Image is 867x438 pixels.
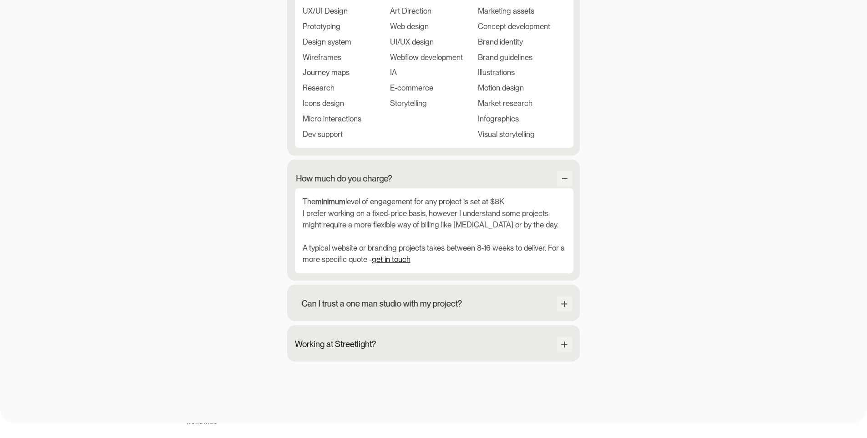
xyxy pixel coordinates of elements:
[303,67,361,78] div: Journey maps
[478,82,550,94] div: Motion design
[478,67,550,78] div: Illustrations
[478,52,550,63] div: Brand guidelines
[303,82,361,94] div: Research
[303,36,361,48] div: Design system
[390,21,463,32] div: Web design
[478,113,550,125] div: Infographics
[296,172,392,185] div: How much do you charge?
[303,5,361,17] div: UX/UI Design
[295,188,573,273] div: The level of engagement for any project is set at $8K I prefer working on a fixed-price basis, ho...
[303,98,361,109] div: Icons design
[478,21,550,32] div: Concept development
[478,5,550,17] div: Marketing assets
[478,98,550,109] div: Market research
[315,197,345,206] strong: minimum
[390,98,463,109] div: Storytelling
[301,297,461,310] div: Can I trust a one man studio with my project?
[295,338,376,351] div: Working at Streetlight?
[478,36,550,48] div: Brand identity
[303,129,361,140] div: Dev support
[390,82,463,94] div: E-commerce
[303,21,361,32] div: Prototyping
[390,67,463,78] div: IA
[303,113,361,125] div: Micro interactions
[390,5,463,17] div: Art Direction
[390,52,463,63] div: Webflow development
[390,36,463,48] div: UI/UX design
[303,52,361,63] div: Wireframes
[478,129,550,140] div: Visual storytelling
[372,255,411,264] a: get in touch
